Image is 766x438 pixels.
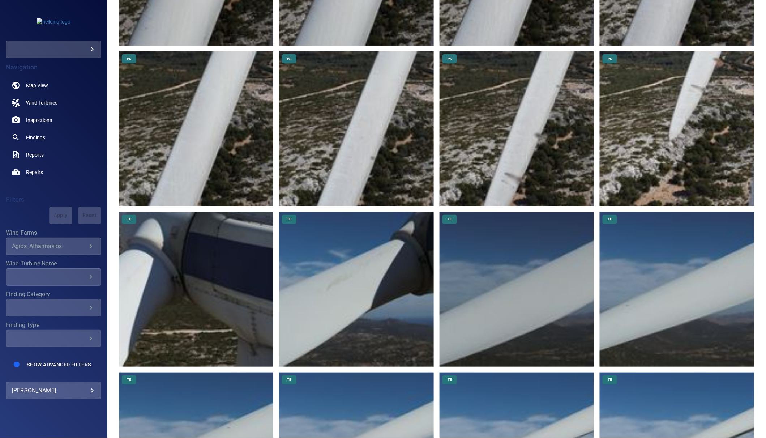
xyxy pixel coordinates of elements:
a: windturbines noActive [6,94,101,111]
span: PS [283,56,296,61]
label: Finding Type [6,322,101,328]
span: Findings [26,134,45,141]
a: map noActive [6,77,101,94]
a: reports noActive [6,146,101,163]
span: TE [123,377,136,382]
div: Wind Turbine Name [6,268,101,286]
span: PS [123,56,136,61]
img: helleniq-logo [37,18,70,25]
span: PS [443,56,456,61]
div: Wind Farms [6,238,101,255]
span: Repairs [26,169,43,176]
span: TE [123,217,136,222]
button: Show Advanced Filters [22,359,95,370]
div: Finding Type [6,330,101,347]
div: [PERSON_NAME] [12,385,95,396]
h4: Filters [6,196,101,203]
span: Wind Turbines [26,99,57,106]
span: Show Advanced Filters [27,362,91,367]
div: helleniq [6,41,101,58]
span: TE [443,217,456,222]
span: TE [283,377,296,382]
label: Finding Category [6,292,101,297]
span: Map View [26,82,48,89]
span: PS [603,56,616,61]
div: Agios_Athannasios [12,243,86,250]
a: inspections noActive [6,111,101,129]
span: Reports [26,151,44,158]
span: TE [283,217,296,222]
span: TE [603,377,616,382]
div: Finding Category [6,299,101,316]
label: Wind Farms [6,230,101,236]
span: TE [443,377,456,382]
a: findings noActive [6,129,101,146]
span: Inspections [26,116,52,124]
label: Wind Turbine Name [6,261,101,267]
span: TE [603,217,616,222]
h4: Navigation [6,64,101,71]
a: repairs noActive [6,163,101,181]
